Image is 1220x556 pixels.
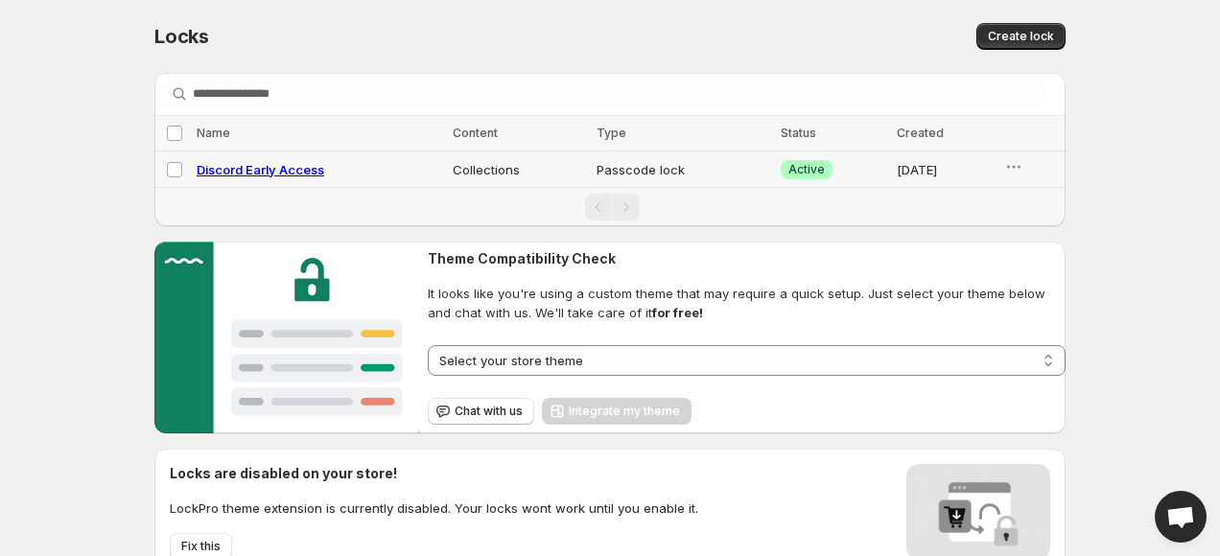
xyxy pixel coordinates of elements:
[154,25,209,48] span: Locks
[428,398,534,425] button: Chat with us
[455,404,523,419] span: Chat with us
[170,498,698,518] p: LockPro theme extension is currently disabled. Your locks wont work until you enable it.
[591,151,774,188] td: Passcode lock
[788,162,825,177] span: Active
[447,151,592,188] td: Collections
[197,162,324,177] a: Discord Early Access
[428,249,1066,268] h2: Theme Compatibility Check
[597,126,626,140] span: Type
[428,284,1066,322] span: It looks like you're using a custom theme that may require a quick setup. Just select your theme ...
[154,187,1066,226] nav: Pagination
[170,464,698,483] h2: Locks are disabled on your store!
[897,126,944,140] span: Created
[1155,491,1207,543] div: Open chat
[781,126,816,140] span: Status
[453,126,498,140] span: Content
[181,539,221,554] span: Fix this
[976,23,1066,50] button: Create lock
[652,305,703,320] strong: for free!
[154,242,420,433] img: Customer support
[988,29,1054,44] span: Create lock
[197,126,230,140] span: Name
[891,151,998,188] td: [DATE]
